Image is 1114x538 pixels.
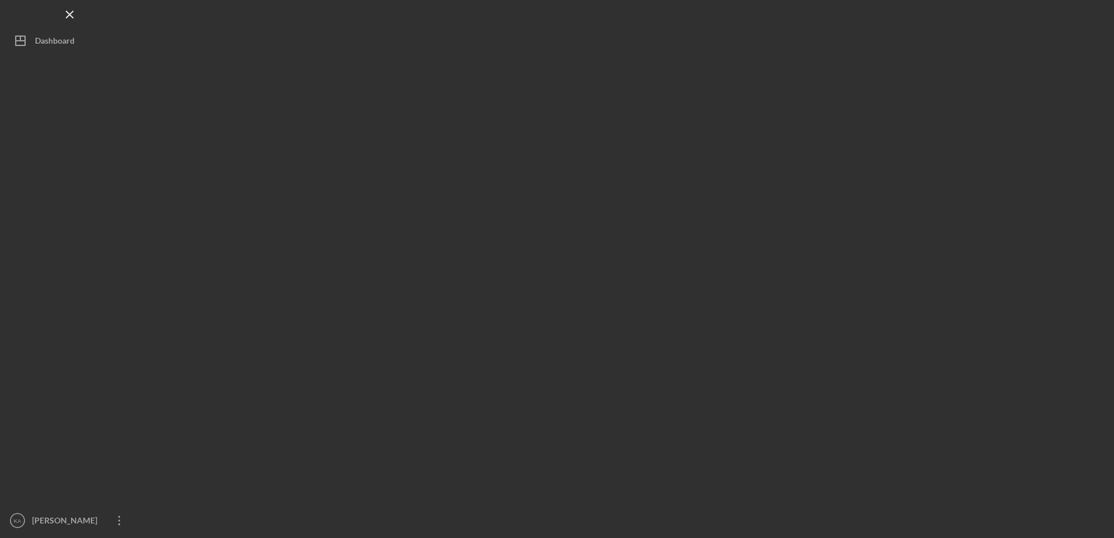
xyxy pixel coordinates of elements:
[6,509,134,532] button: KA[PERSON_NAME]
[29,509,105,535] div: [PERSON_NAME]
[6,29,134,52] button: Dashboard
[35,29,75,55] div: Dashboard
[14,518,22,524] text: KA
